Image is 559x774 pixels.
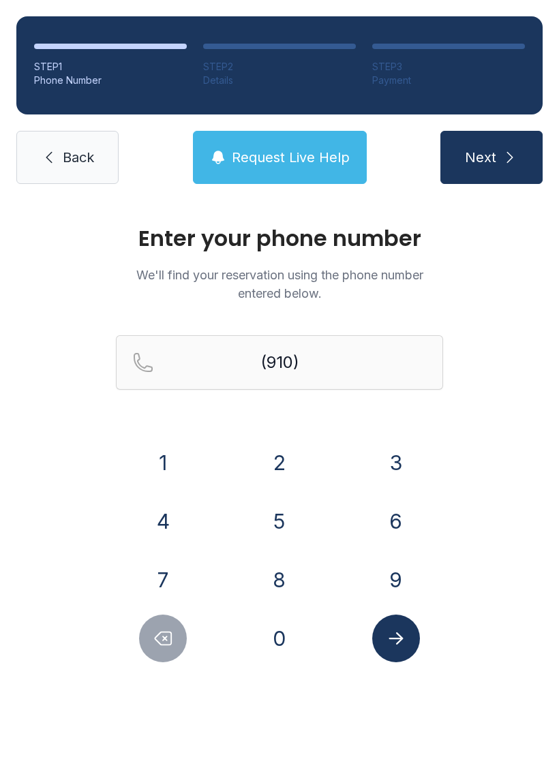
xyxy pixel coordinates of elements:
div: Payment [372,74,525,87]
span: Request Live Help [232,148,350,167]
button: 9 [372,556,420,604]
button: 1 [139,439,187,486]
input: Reservation phone number [116,335,443,390]
h1: Enter your phone number [116,228,443,249]
button: Submit lookup form [372,615,420,662]
div: STEP 2 [203,60,356,74]
button: 7 [139,556,187,604]
div: Phone Number [34,74,187,87]
div: STEP 1 [34,60,187,74]
button: 2 [256,439,303,486]
button: 6 [372,497,420,545]
button: 5 [256,497,303,545]
button: 4 [139,497,187,545]
span: Next [465,148,496,167]
button: 3 [372,439,420,486]
span: Back [63,148,94,167]
div: Details [203,74,356,87]
div: STEP 3 [372,60,525,74]
button: 8 [256,556,303,604]
button: Delete number [139,615,187,662]
button: 0 [256,615,303,662]
p: We'll find your reservation using the phone number entered below. [116,266,443,303]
